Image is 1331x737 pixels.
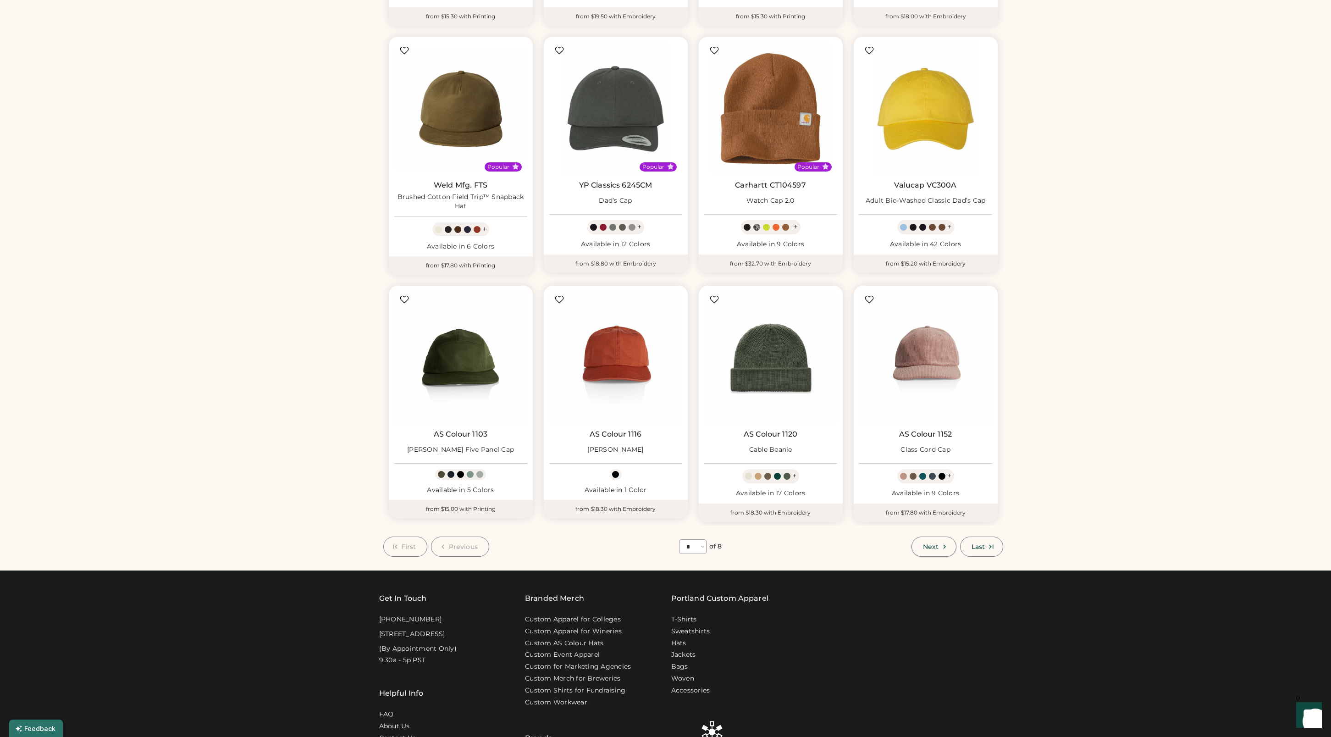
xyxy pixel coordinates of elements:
div: Available in 5 Colors [394,486,527,495]
a: Custom for Marketing Agencies [525,662,631,671]
div: + [637,222,641,232]
button: Popular Style [512,163,519,170]
div: [STREET_ADDRESS] [379,630,445,639]
div: [PERSON_NAME] [587,445,643,454]
div: from $17.80 with Printing [389,256,533,275]
a: Custom Shirts for Fundraising [525,686,625,695]
a: AS Colour 1116 [590,430,641,439]
span: First [401,543,416,550]
div: Cable Beanie [749,445,792,454]
div: [PHONE_NUMBER] [379,615,442,624]
div: Adult Bio-Washed Classic Dad’s Cap [866,196,986,205]
div: + [792,471,796,481]
a: Portland Custom Apparel [671,593,768,604]
div: + [794,222,798,232]
a: Bags [671,662,688,671]
div: from $15.20 with Embroidery [854,255,998,273]
a: Custom Apparel for Wineries [525,627,622,636]
iframe: Front Chat [1287,696,1327,735]
button: Last [960,537,1003,557]
a: Hats [671,639,686,648]
a: Custom Event Apparel [525,650,600,659]
div: [PERSON_NAME] Five Panel Cap [407,445,514,454]
div: (By Appointment Only) [379,644,457,654]
div: Branded Merch [525,593,584,604]
div: Available in 9 Colors [859,489,992,498]
span: Previous [449,543,478,550]
button: First [383,537,428,557]
div: from $17.80 with Embroidery [854,504,998,522]
a: Custom Workwear [525,698,587,707]
a: AS Colour 1152 [899,430,952,439]
a: YP Classics 6245CM [579,181,652,190]
div: from $15.30 with Printing [389,7,533,26]
span: Next [923,543,939,550]
div: Available in 42 Colors [859,240,992,249]
div: from $15.30 with Printing [699,7,843,26]
a: About Us [379,722,410,731]
img: YP Classics 6245CM Dad’s Cap [549,42,682,175]
div: Dad’s Cap [599,196,632,205]
a: T-Shirts [671,615,697,624]
div: Popular [797,163,819,171]
div: Brushed Cotton Field Trip™ Snapback Hat [394,193,527,211]
a: Woven [671,674,694,683]
span: Last [972,543,985,550]
div: Available in 12 Colors [549,240,682,249]
div: + [947,222,951,232]
div: Class Cord Cap [900,445,950,454]
div: Available in 9 Colors [704,240,837,249]
div: Get In Touch [379,593,427,604]
div: Popular [487,163,509,171]
a: Custom Apparel for Colleges [525,615,621,624]
a: Jackets [671,650,696,659]
div: Helpful Info [379,688,424,699]
img: Valucap VC300A Adult Bio-Washed Classic Dad’s Cap [859,42,992,175]
div: from $15.00 with Printing [389,500,533,518]
a: AS Colour 1103 [434,430,487,439]
img: AS Colour 1152 Class Cord Cap [859,291,992,424]
a: Valucap VC300A [894,181,956,190]
div: from $18.30 with Embroidery [544,500,688,518]
img: AS Colour 1103 Finn Five Panel Cap [394,291,527,424]
div: Watch Cap 2.0 [746,196,794,205]
img: AS Colour 1120 Cable Beanie [704,291,837,424]
div: 9:30a - 5p PST [379,656,426,665]
button: Popular Style [822,163,829,170]
a: AS Colour 1120 [744,430,797,439]
div: from $32.70 with Embroidery [699,255,843,273]
div: from $19.50 with Embroidery [544,7,688,26]
button: Popular Style [667,163,674,170]
a: Accessories [671,686,710,695]
img: AS Colour 1116 James Cap [549,291,682,424]
div: Popular [642,163,664,171]
div: from $18.00 with Embroidery [854,7,998,26]
a: FAQ [379,710,394,719]
a: Custom AS Colour Hats [525,639,603,648]
a: Custom Merch for Breweries [525,674,621,683]
div: Available in 1 Color [549,486,682,495]
div: Available in 6 Colors [394,242,527,251]
div: from $18.80 with Embroidery [544,255,688,273]
div: of 8 [709,542,722,551]
img: Weld Mfg. FTS Brushed Cotton Field Trip™ Snapback Hat [394,42,527,175]
div: from $18.30 with Embroidery [699,504,843,522]
div: + [947,471,951,481]
img: Carhartt CT104597 Watch Cap 2.0 [704,42,837,175]
a: Weld Mfg. FTS [434,181,487,190]
div: Available in 17 Colors [704,489,837,498]
button: Next [911,537,956,557]
a: Carhartt CT104597 [735,181,806,190]
a: Sweatshirts [671,627,710,636]
button: Previous [431,537,489,557]
div: + [482,224,486,234]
